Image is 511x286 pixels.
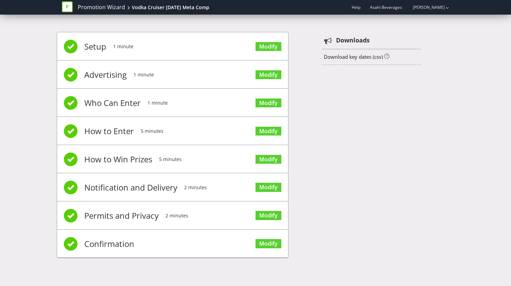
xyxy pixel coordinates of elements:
span: 1 minute [134,61,154,88]
span: Who Can Enter [84,89,141,117]
tspan:  [324,37,332,44]
strong: Downloads [336,36,370,45]
a: Promotion Wizard [78,3,125,11]
a: Modify [255,183,281,192]
a: Modify [255,211,281,220]
span: Advertising [84,61,127,88]
a: Modify [255,70,281,79]
a: Download key dates (csv) [324,53,383,60]
span: 2 minutes [184,174,207,201]
span: 5 minutes [141,118,163,145]
a: Modify [255,155,281,164]
a: Modify [255,127,281,136]
span: Setup [84,33,106,60]
span: Permits and Privacy [84,202,159,229]
a: Help [352,4,360,10]
span: Confirmation [84,230,134,257]
span: 5 minutes [159,146,182,173]
span: Asahi Beverages [370,4,402,10]
div: Vodka Cruiser [DATE] Meta Comp [132,4,209,11]
span: How to Win Prizes [84,146,152,173]
a: [PERSON_NAME] [406,4,445,10]
span: 1 minute [147,89,168,117]
span: Notification and Delivery [84,174,177,201]
span: 1 minute [113,33,134,60]
span: How to Enter [84,118,134,145]
span: 2 minutes [165,202,188,229]
a: Modify [255,239,281,248]
a: Modify [255,42,281,51]
a: Modify [255,99,281,108]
